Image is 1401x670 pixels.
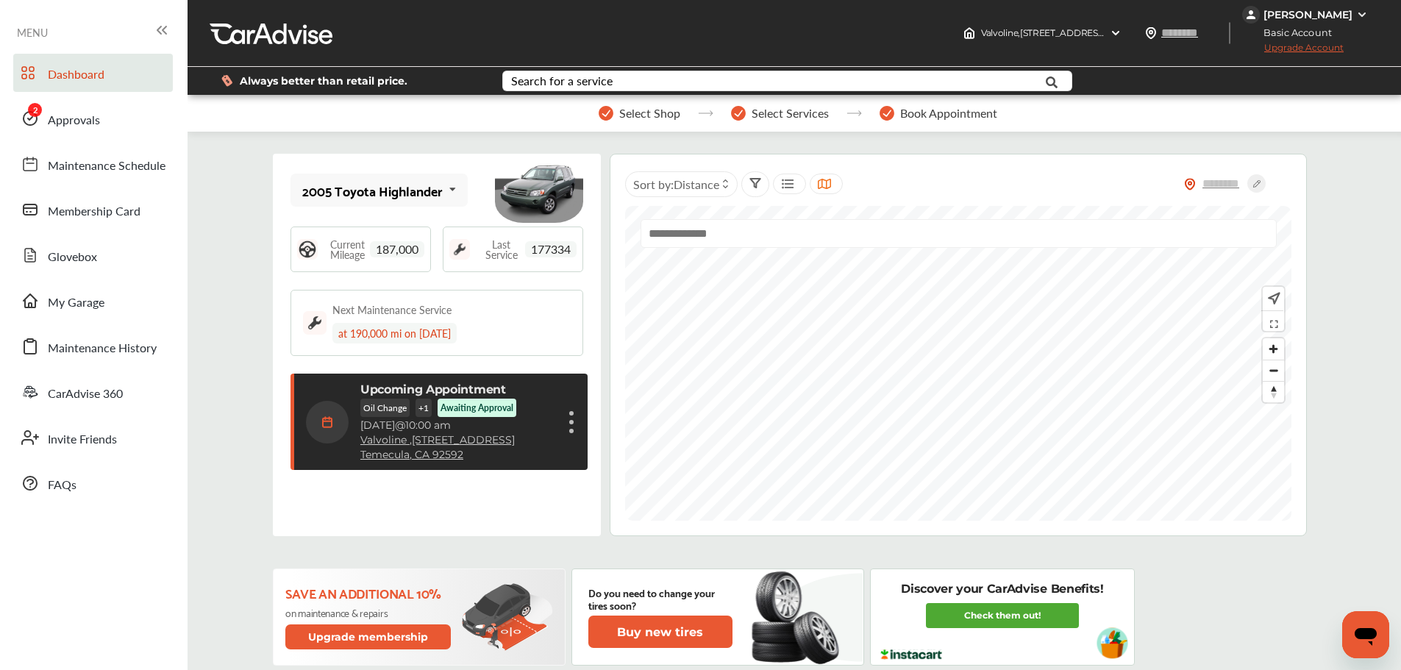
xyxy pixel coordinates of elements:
span: Membership Card [48,202,140,221]
span: Maintenance Schedule [48,157,165,176]
div: Next Maintenance Service [332,302,452,317]
a: Buy new tires [588,616,735,648]
a: CarAdvise 360 [13,373,173,411]
a: Maintenance History [13,327,173,366]
button: Buy new tires [588,616,732,648]
img: dollor_label_vector.a70140d1.svg [221,74,232,87]
span: Last Service [477,239,525,260]
span: Sort by : [633,176,719,193]
span: Select Services [752,107,829,120]
p: Do you need to change your tires soon? [588,586,732,611]
iframe: Button to launch messaging window [1342,611,1389,658]
canvas: Map [625,206,1291,521]
p: Upcoming Appointment [360,382,506,396]
span: Dashboard [48,65,104,85]
img: header-down-arrow.9dd2ce7d.svg [1110,27,1122,39]
p: Awaiting Approval [441,402,513,414]
span: CarAdvise 360 [48,385,123,404]
img: location_vector_orange.38f05af8.svg [1184,178,1196,190]
button: Zoom in [1263,338,1284,360]
img: update-membership.81812027.svg [462,583,553,652]
p: on maintenance & repairs [285,607,454,619]
img: stepper-checkmark.b5569197.svg [731,106,746,121]
div: [PERSON_NAME] [1263,8,1352,21]
img: mobile_2047_st0640_046.jpg [495,157,583,224]
a: Maintenance Schedule [13,145,173,183]
span: 10:00 am [405,418,451,432]
img: jVpblrzwTbfkPYzPPzSLxeg0AAAAASUVORK5CYII= [1242,6,1260,24]
button: Reset bearing to north [1263,381,1284,402]
button: Upgrade membership [285,624,452,649]
span: @ [395,418,405,432]
img: location_vector.a44bc228.svg [1145,27,1157,39]
img: stepper-arrow.e24c07c6.svg [698,110,713,116]
div: Search for a service [511,75,613,87]
img: calendar-icon.35d1de04.svg [306,401,349,443]
img: steering_logo [297,239,318,260]
img: header-home-logo.8d720a4f.svg [963,27,975,39]
a: Invite Friends [13,418,173,457]
span: FAQs [48,476,76,495]
a: Valvoline ,[STREET_ADDRESS] [360,434,515,446]
span: [DATE] [360,418,395,432]
img: maintenance_logo [449,239,470,260]
a: My Garage [13,282,173,320]
span: MENU [17,26,48,38]
img: instacart-vehicle.0979a191.svg [1097,627,1128,659]
p: Discover your CarAdvise Benefits! [901,581,1103,597]
img: WGsFRI8htEPBVLJbROoPRyZpYNWhNONpIPPETTm6eUC0GeLEiAAAAAElFTkSuQmCC [1356,9,1368,21]
span: 187,000 [370,241,424,257]
span: Glovebox [48,248,97,267]
a: Temecula, CA 92592 [360,449,463,461]
span: Approvals [48,111,100,130]
span: 177334 [525,241,577,257]
span: Invite Friends [48,430,117,449]
span: Maintenance History [48,339,157,358]
span: Book Appointment [900,107,997,120]
img: header-divider.bc55588e.svg [1229,22,1230,44]
a: FAQs [13,464,173,502]
img: recenter.ce011a49.svg [1265,291,1280,307]
a: Membership Card [13,190,173,229]
img: stepper-arrow.e24c07c6.svg [846,110,862,116]
img: new-tire.a0c7fe23.svg [750,565,847,669]
img: instacart-logo.217963cc.svg [879,649,944,660]
span: Distance [674,176,719,193]
a: Glovebox [13,236,173,274]
a: Dashboard [13,54,173,92]
div: at 190,000 mi on [DATE] [332,323,457,343]
img: stepper-checkmark.b5569197.svg [880,106,894,121]
img: stepper-checkmark.b5569197.svg [599,106,613,121]
img: maintenance_logo [303,311,327,335]
span: Basic Account [1244,25,1343,40]
span: My Garage [48,293,104,313]
a: Approvals [13,99,173,138]
span: Always better than retail price. [240,76,407,86]
p: Save an additional 10% [285,585,454,601]
div: 2005 Toyota Highlander [302,183,443,198]
span: Upgrade Account [1242,42,1344,60]
p: Oil Change [360,399,410,417]
span: Reset bearing to north [1263,382,1284,402]
span: Valvoline , [STREET_ADDRESS] Temecula , CA 92592 [981,27,1189,38]
span: Select Shop [619,107,680,120]
p: + 1 [416,399,432,417]
span: Current Mileage [325,239,370,260]
button: Zoom out [1263,360,1284,381]
a: Check them out! [926,603,1079,628]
